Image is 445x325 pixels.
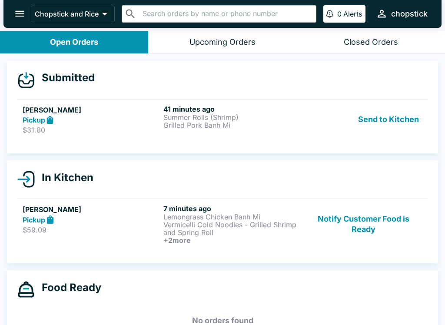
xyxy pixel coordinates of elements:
[344,37,398,47] div: Closed Orders
[189,37,256,47] div: Upcoming Orders
[23,216,45,224] strong: Pickup
[163,213,301,221] p: Lemongrass Chicken Banh Mi
[163,121,301,129] p: Grilled Pork Banh Mi
[343,10,362,18] p: Alerts
[31,6,115,22] button: Chopstick and Rice
[163,105,301,113] h6: 41 minutes ago
[35,10,99,18] p: Chopstick and Rice
[337,10,342,18] p: 0
[23,105,160,115] h5: [PERSON_NAME]
[163,204,301,213] h6: 7 minutes ago
[355,105,422,135] button: Send to Kitchen
[35,171,93,184] h4: In Kitchen
[23,204,160,215] h5: [PERSON_NAME]
[17,199,428,249] a: [PERSON_NAME]Pickup$59.097 minutes agoLemongrass Chicken Banh MiVermicelli Cold Noodles - Grilled...
[17,99,428,140] a: [PERSON_NAME]Pickup$31.8041 minutes agoSummer Rolls (Shrimp)Grilled Pork Banh MiSend to Kitchen
[305,204,422,244] button: Notify Customer Food is Ready
[23,126,160,134] p: $31.80
[50,37,98,47] div: Open Orders
[35,71,95,84] h4: Submitted
[9,3,31,25] button: open drawer
[35,281,101,294] h4: Food Ready
[23,226,160,234] p: $59.09
[23,116,45,124] strong: Pickup
[163,113,301,121] p: Summer Rolls (Shrimp)
[391,9,428,19] div: chopstick
[163,221,301,236] p: Vermicelli Cold Noodles - Grilled Shrimp and Spring Roll
[140,8,312,20] input: Search orders by name or phone number
[163,236,301,244] h6: + 2 more
[372,4,431,23] button: chopstick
